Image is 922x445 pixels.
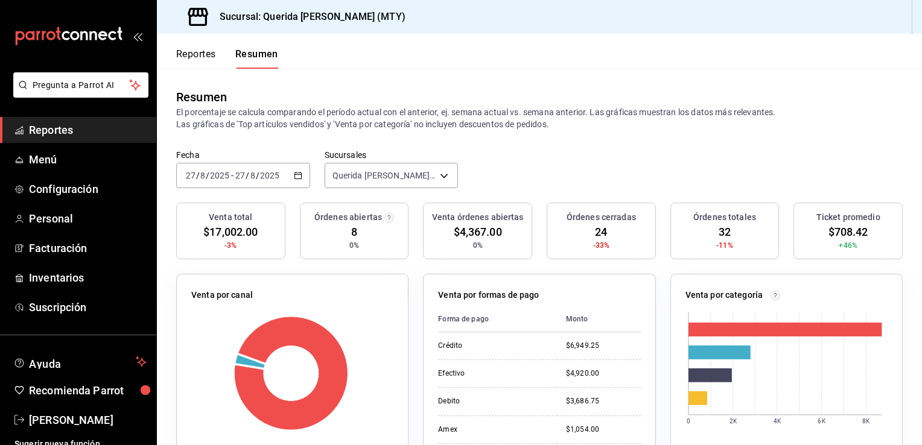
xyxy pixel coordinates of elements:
[224,240,237,251] span: -3%
[176,48,216,69] button: Reportes
[314,211,382,224] h3: Órdenes abiertas
[438,424,547,435] div: Amex
[349,240,359,251] span: 0%
[716,240,733,251] span: -11%
[209,171,230,180] input: ----
[210,10,405,24] h3: Sucursal: Querida [PERSON_NAME] (MTY)
[29,122,147,138] span: Reportes
[29,270,147,286] span: Inventarios
[203,224,258,240] span: $17,002.00
[176,88,227,106] div: Resumen
[231,171,234,180] span: -
[29,181,147,197] span: Configuración
[235,48,278,69] button: Resumen
[438,368,547,379] div: Efectivo
[473,240,483,251] span: 0%
[29,355,131,369] span: Ayuda
[133,31,142,41] button: open_drawer_menu
[556,306,641,332] th: Monto
[8,87,148,100] a: Pregunta a Parrot AI
[325,151,459,159] label: Sucursales
[185,171,196,180] input: --
[29,412,147,428] span: [PERSON_NAME]
[818,418,826,424] text: 6K
[29,210,147,227] span: Personal
[730,418,737,424] text: 2K
[863,418,871,424] text: 8K
[432,211,524,224] h3: Venta órdenes abiertas
[206,171,209,180] span: /
[566,368,641,379] div: $4,920.00
[438,289,539,301] p: Venta por formas de pago
[351,224,357,240] span: 8
[566,396,641,406] div: $3,686.75
[176,151,310,159] label: Fecha
[176,106,903,130] p: El porcentaje se calcula comparando el período actual con el anterior, ej. semana actual vs. sema...
[566,424,641,435] div: $1,054.00
[719,224,731,240] span: 32
[839,240,857,251] span: +46%
[454,224,502,240] span: $4,367.00
[595,224,607,240] span: 24
[33,79,130,92] span: Pregunta a Parrot AI
[29,382,147,399] span: Recomienda Parrot
[332,169,436,181] span: Querida [PERSON_NAME] (MTY)
[29,240,147,256] span: Facturación
[438,396,547,406] div: Debito
[566,341,641,351] div: $6,949.25
[196,171,200,180] span: /
[593,240,610,251] span: -33%
[685,289,763,301] p: Venta por categoría
[438,306,556,332] th: Forma de pago
[828,224,868,240] span: $708.42
[259,171,280,180] input: ----
[29,299,147,315] span: Suscripción
[246,171,249,180] span: /
[816,211,880,224] h3: Ticket promedio
[235,171,246,180] input: --
[200,171,206,180] input: --
[693,211,756,224] h3: Órdenes totales
[567,211,636,224] h3: Órdenes cerradas
[438,341,547,351] div: Crédito
[191,289,253,301] p: Venta por canal
[176,48,278,69] div: navigation tabs
[29,151,147,168] span: Menú
[209,211,252,224] h3: Venta total
[774,418,781,424] text: 4K
[13,72,148,98] button: Pregunta a Parrot AI
[256,171,259,180] span: /
[250,171,256,180] input: --
[687,418,690,424] text: 0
